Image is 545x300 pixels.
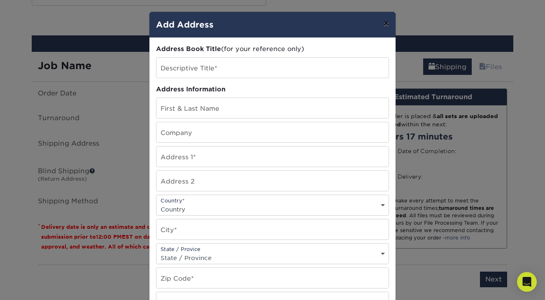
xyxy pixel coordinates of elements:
div: Address Information [156,85,389,94]
h4: Add Address [156,19,389,31]
div: (for your reference only) [156,44,389,54]
span: Address Book Title [156,45,221,53]
div: Open Intercom Messenger [517,272,537,292]
button: × [377,12,396,35]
